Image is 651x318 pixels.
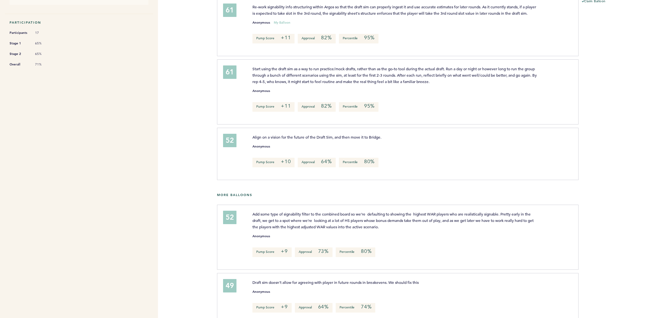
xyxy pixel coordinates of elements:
[10,51,29,57] span: Stage 2
[35,31,54,35] span: 17
[217,193,646,197] h5: More Balloons
[35,52,54,56] span: 65%
[298,158,335,167] p: Approval
[252,158,295,167] p: Pump Score
[252,66,538,84] span: Start using the draft sim as a way to run practice/mock drafts, rather than as the go-to tool dur...
[364,103,375,109] em: 95%
[295,247,333,257] p: Approval
[252,21,270,24] small: Anonymous
[321,158,332,165] em: 64%
[10,61,29,68] span: Overall
[252,34,295,43] p: Pump Score
[318,304,329,310] em: 64%
[281,158,291,165] em: +10
[252,145,270,148] small: Anonymous
[339,102,378,112] p: Percentile
[252,247,292,257] p: Pump Score
[252,303,292,313] p: Pump Score
[252,134,381,140] span: Align on a vision for the future of the Draft Sim, and then move it to Bridge.
[35,62,54,67] span: 71%
[295,303,333,313] p: Approval
[252,280,419,285] span: Draft sim doesn’t allow for agreeing with player in future rounds in breakevens. We should fix this
[10,30,29,36] span: Participants
[281,304,288,310] em: +9
[336,303,375,313] p: Percentile
[252,89,270,93] small: Anonymous
[281,103,291,109] em: +11
[223,134,236,147] div: 52
[10,40,29,47] span: Stage 1
[252,102,295,112] p: Pump Score
[223,65,236,79] div: 61
[223,279,236,292] div: 49
[298,34,335,43] p: Approval
[321,103,332,109] em: 82%
[223,4,236,17] div: 61
[10,20,148,25] h5: Participation
[298,102,335,112] p: Approval
[364,34,375,41] em: 95%
[364,158,375,165] em: 80%
[281,34,291,41] em: +11
[223,211,236,224] div: 52
[339,158,378,167] p: Percentile
[361,248,371,254] em: 80%
[321,34,332,41] em: 82%
[281,248,288,254] em: +9
[252,235,270,238] small: Anonymous
[252,4,537,16] span: Re-work signability info structuring within Argos so that the draft sim can properly ingest it an...
[252,211,535,229] span: Add some type of signability filter to the combined board so we’re defaulting to showing the high...
[339,34,378,43] p: Percentile
[35,41,54,46] span: 65%
[361,304,371,310] em: 74%
[336,247,375,257] p: Percentile
[318,248,329,254] em: 73%
[274,21,290,24] small: My Balloon
[252,290,270,293] small: Anonymous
